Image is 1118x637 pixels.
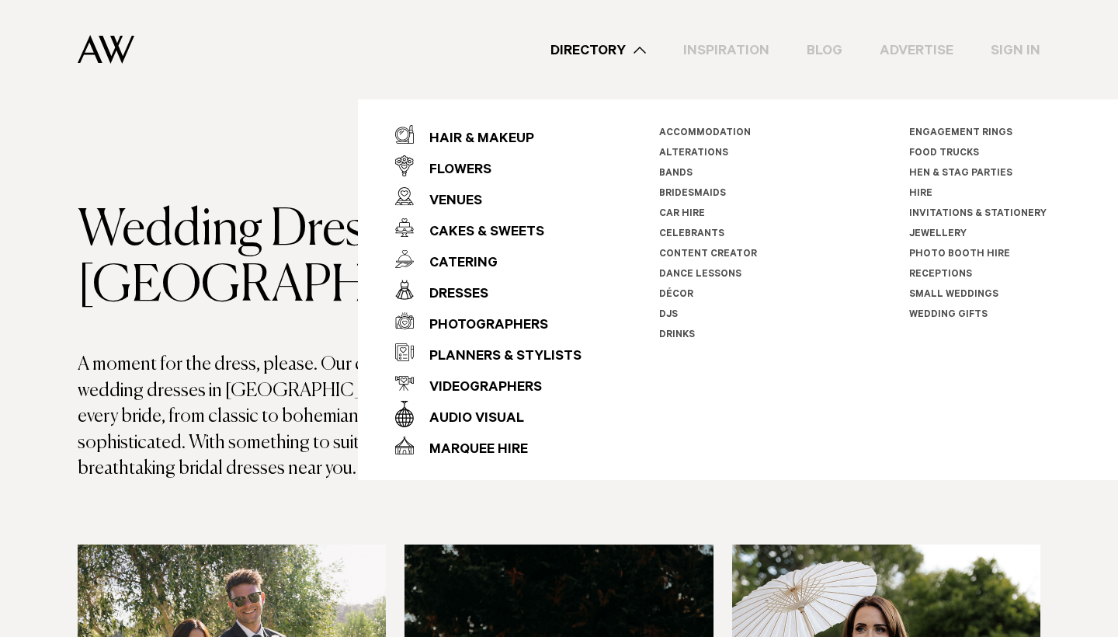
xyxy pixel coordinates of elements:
div: Hair & Makeup [414,124,534,155]
a: Engagement Rings [909,128,1012,139]
div: Audio Visual [414,404,524,435]
a: Audio Visual [395,399,582,430]
a: Venues [395,181,582,212]
div: Catering [414,249,498,280]
a: Car Hire [659,209,705,220]
a: Photographers [395,305,582,336]
a: Celebrants [659,229,724,240]
a: Hire [909,189,932,200]
a: Cakes & Sweets [395,212,582,243]
a: Videographers [395,367,582,399]
a: Alterations [659,148,728,159]
h1: Wedding Dresses in [GEOGRAPHIC_DATA] [78,203,559,315]
a: Accommodation [659,128,751,139]
a: Catering [395,243,582,274]
div: Flowers [414,155,491,186]
a: Directory [532,40,665,61]
a: Drinks [659,330,695,341]
a: Photo Booth Hire [909,249,1010,260]
p: A moment for the dress, please. Our curated collection of wedding dresses in [GEOGRAPHIC_DATA] ha... [78,352,559,482]
a: Advertise [861,40,972,61]
div: Venues [414,186,482,218]
a: Sign In [972,40,1059,61]
a: Hair & Makeup [395,119,582,150]
a: Bands [659,169,693,179]
div: Cakes & Sweets [414,218,544,249]
a: Wedding Gifts [909,310,988,321]
a: Content Creator [659,249,757,260]
a: Dance Lessons [659,270,741,280]
a: Hen & Stag Parties [909,169,1012,179]
a: Dresses [395,274,582,305]
a: Jewellery [909,229,967,240]
a: Flowers [395,150,582,181]
a: Food Trucks [909,148,979,159]
a: Receptions [909,270,972,280]
img: Auckland Weddings Logo [78,35,134,64]
a: Décor [659,290,693,301]
a: Invitations & Stationery [909,209,1047,220]
div: Dresses [414,280,488,311]
a: Blog [788,40,861,61]
div: Marquee Hire [414,435,528,466]
a: Planners & Stylists [395,336,582,367]
a: Small Weddings [909,290,998,301]
a: Inspiration [665,40,788,61]
a: DJs [659,310,678,321]
div: Photographers [414,311,548,342]
a: Marquee Hire [395,430,582,461]
div: Planners & Stylists [414,342,582,373]
div: Videographers [414,373,542,404]
a: Bridesmaids [659,189,726,200]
